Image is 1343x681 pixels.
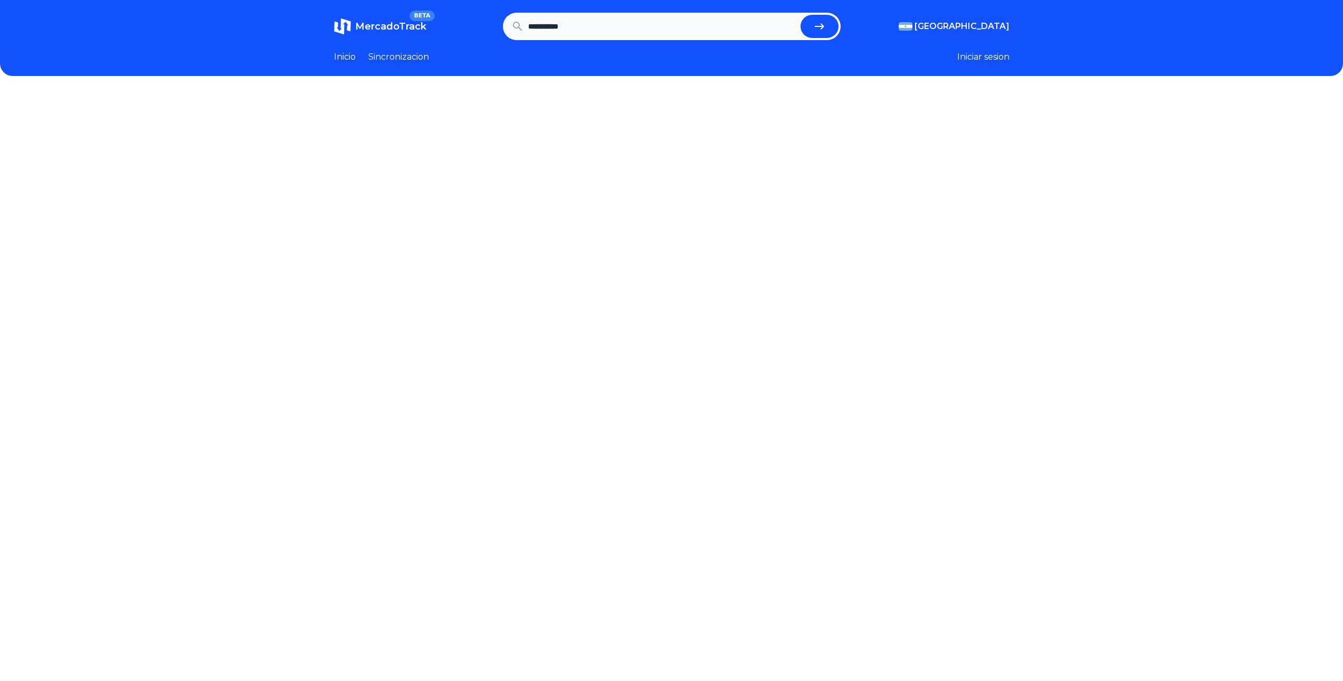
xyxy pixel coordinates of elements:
img: Argentina [899,22,912,31]
img: MercadoTrack [334,18,351,35]
span: MercadoTrack [355,21,426,32]
a: Inicio [334,51,356,63]
span: BETA [409,11,434,21]
span: [GEOGRAPHIC_DATA] [915,20,1009,33]
button: Iniciar sesion [957,51,1009,63]
a: MercadoTrackBETA [334,18,426,35]
button: [GEOGRAPHIC_DATA] [899,20,1009,33]
a: Sincronizacion [368,51,429,63]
